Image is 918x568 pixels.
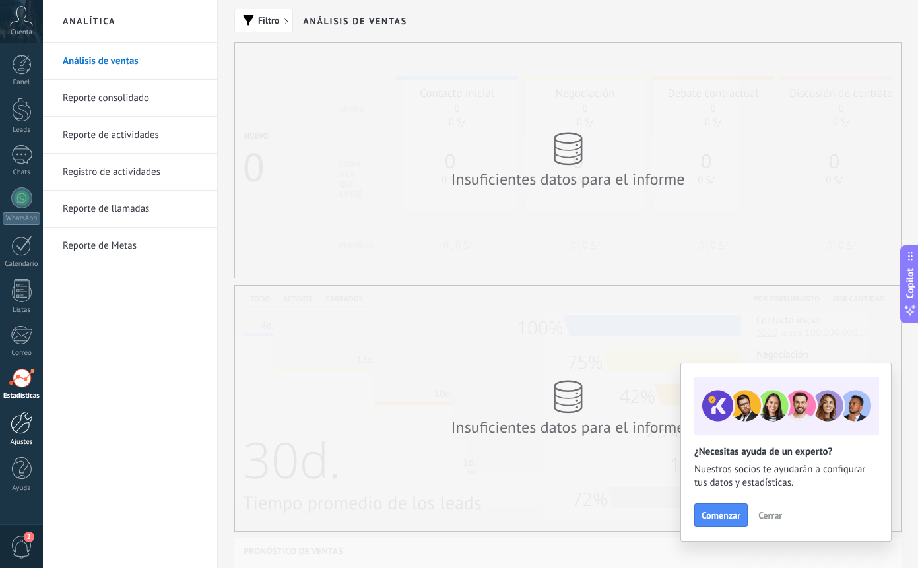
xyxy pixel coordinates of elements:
[3,126,41,135] div: Leads
[43,80,217,117] li: Reporte consolidado
[694,503,748,527] button: Comenzar
[43,191,217,228] li: Reporte de llamadas
[24,532,34,542] span: 2
[258,16,279,25] span: Filtro
[702,511,740,520] span: Comenzar
[3,306,41,315] div: Listas
[11,28,32,37] span: Cuenta
[752,505,788,525] button: Cerrar
[234,9,293,32] button: Filtro
[3,438,41,447] div: Ajustes
[3,212,40,225] div: WhatsApp
[43,154,217,191] li: Registro de actividades
[3,484,41,493] div: Ayuda
[63,43,204,80] a: Análisis de ventas
[43,117,217,154] li: Reporte de actividades
[43,43,217,80] li: Análisis de ventas
[449,417,687,437] div: Insuficientes datos para el informe
[63,154,204,191] a: Registro de actividades
[63,80,204,117] a: Reporte consolidado
[758,511,782,520] span: Cerrar
[694,463,878,489] span: Nuestros socios te ayudarán a configurar tus datos y estadísticas.
[694,445,878,458] h2: ¿Necesitas ayuda de un experto?
[3,392,41,400] div: Estadísticas
[903,268,917,298] span: Copilot
[449,169,687,189] div: Insuficientes datos para el informe
[3,168,41,177] div: Chats
[63,117,204,154] a: Reporte de actividades
[43,228,217,264] li: Reporte de Metas
[3,349,41,358] div: Correo
[3,260,41,268] div: Calendario
[63,228,204,265] a: Reporte de Metas
[63,191,204,228] a: Reporte de llamadas
[3,79,41,87] div: Panel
